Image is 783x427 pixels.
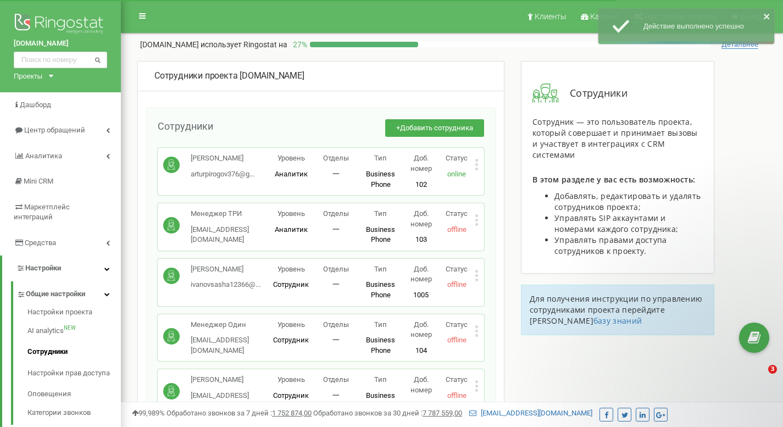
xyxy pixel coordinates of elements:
span: Тип [374,209,387,218]
span: 99,989% [132,409,165,417]
span: В этом разделе у вас есть возможность: [532,174,695,185]
span: Уровень [277,265,305,273]
a: Настройки прав доступа [27,363,121,384]
span: offline [447,280,467,289]
p: 1005 [403,290,439,301]
iframe: Intercom live chat [746,365,772,391]
button: +Добавить сотрудника [385,119,484,137]
span: Обработано звонков за 7 дней : [166,409,312,417]
button: close [763,12,771,24]
span: ivanovsasha12366@... [191,280,260,289]
span: Добавлять, редактировать и удалять сотрудников проекта; [554,191,701,212]
p: 104 [403,346,439,356]
span: online [447,170,466,178]
span: Аналитик [275,170,308,178]
span: Обработано звонков за 30 дней : [313,409,462,417]
a: Настройки проекта [27,307,121,320]
p: [EMAIL_ADDRESS][DOMAIN_NAME] [191,225,269,245]
p: Менеджер ТРИ [191,209,269,219]
p: Менеджер Один [191,320,269,330]
span: Настройки [25,264,61,272]
p: [EMAIL_ADDRESS][DOMAIN_NAME] [191,391,269,411]
span: Business Phone [366,225,395,244]
span: Доб. номер [410,375,432,394]
a: Общие настройки [16,281,121,304]
span: Тип [374,265,387,273]
span: Тип [374,320,387,329]
input: Поиск по номеру [14,52,107,68]
span: Сотрудники [158,120,213,132]
span: 一 [332,391,340,400]
p: [PERSON_NAME] [191,375,269,385]
span: Аналитика [25,152,62,160]
span: Кабинет [590,12,620,21]
span: Сотрудник — это пользователь проекта, который совершает и принимает вызовы и участвует в интеграц... [532,117,698,160]
span: Центр обращений [24,126,85,134]
span: Уровень [277,209,305,218]
span: arturpirogov376@g... [191,170,254,178]
p: [DOMAIN_NAME] [140,39,287,50]
span: использует Ringostat на [201,40,287,49]
span: Mini CRM [24,177,53,185]
span: Статус [446,209,468,218]
a: Сотрудники [27,341,121,363]
span: Business Phone [366,391,395,410]
span: Доб. номер [410,320,432,339]
span: Аналитик [275,225,308,234]
span: Общие настройки [26,289,85,300]
span: Тип [374,154,387,162]
span: Уровень [277,154,305,162]
span: Управлять SIP аккаунтами и номерами каждого сотрудника; [554,213,678,234]
span: Статус [446,154,468,162]
span: Отделы [323,209,349,218]
img: Ringostat logo [14,11,107,38]
span: Управлять правами доступа сотрудников к проекту. [554,235,667,256]
span: Отделы [323,265,349,273]
span: Доб. номер [410,209,432,228]
span: Средства [25,239,56,247]
span: Доб. номер [410,154,432,173]
span: Статус [446,320,468,329]
span: Статус [446,375,468,384]
div: [DOMAIN_NAME] [154,70,487,82]
span: Business Phone [366,280,395,299]
span: Действие выполнено успешно [643,22,744,30]
p: 102 [403,180,439,190]
span: Тип [374,375,387,384]
p: 103 [403,235,439,245]
span: Отделы [323,375,349,384]
span: Статус [446,265,468,273]
span: Сотрудники проекта [154,70,237,81]
span: Сотрудник [273,280,309,289]
div: Проекты [14,71,42,81]
span: Отделы [323,154,349,162]
span: 一 [332,225,340,234]
span: 一 [332,170,340,178]
span: 一 [332,336,340,344]
span: 一 [332,280,340,289]
span: offline [447,225,467,234]
u: 1 752 874,00 [272,409,312,417]
u: 7 787 559,00 [423,409,462,417]
a: Категории звонков [27,405,121,418]
span: offline [447,391,467,400]
span: Business Phone [366,170,395,188]
p: [PERSON_NAME] [191,264,260,275]
span: Доб. номер [410,265,432,284]
span: Сотрудник [273,391,309,400]
a: Настройки [2,256,121,281]
span: Сотрудники [559,86,627,101]
span: Сотрудник [273,336,309,344]
span: offline [447,336,467,344]
span: Маркетплейс интеграций [14,203,70,221]
p: 105 [403,401,439,412]
span: Добавить сотрудника [400,124,473,132]
a: [DOMAIN_NAME] [14,38,107,49]
span: Уровень [277,375,305,384]
span: Клиенты [535,12,567,21]
span: Для получения инструкции по управлению сотрудниками проекта перейдите [PERSON_NAME] [530,293,702,326]
span: Business Phone [366,336,395,354]
a: AI analyticsNEW [27,320,121,342]
p: [EMAIL_ADDRESS][DOMAIN_NAME] [191,335,269,356]
p: 27 % [287,39,310,50]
